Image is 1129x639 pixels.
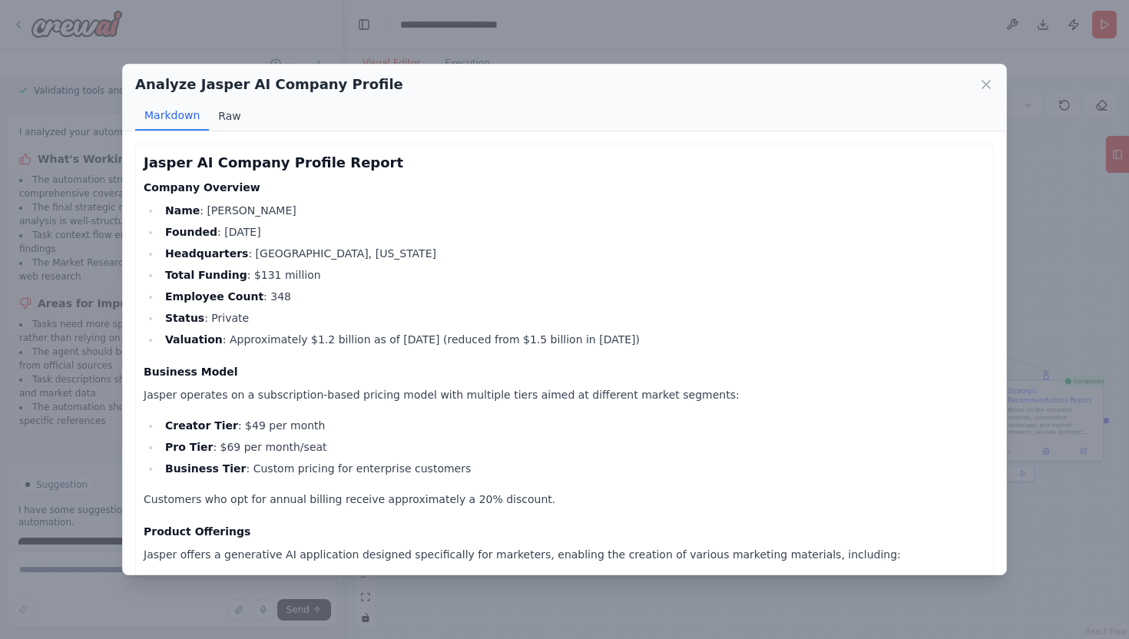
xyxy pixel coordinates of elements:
strong: Pro Tier [165,441,213,453]
li: : [DATE] [161,223,985,241]
li: : 348 [161,287,985,306]
h4: Company Overview [144,180,985,195]
h4: Product Offerings [144,524,985,539]
button: Raw [209,101,250,131]
strong: Status [165,312,204,324]
strong: Creator Tier [165,419,238,432]
p: Jasper offers a generative AI application designed specifically for marketers, enabling the creat... [144,545,985,564]
li: : [GEOGRAPHIC_DATA], [US_STATE] [161,244,985,263]
li: : Private [161,309,985,327]
li: : $49 per month [161,416,985,435]
button: Markdown [135,101,209,131]
li: : Approximately $1.2 billion as of [DATE] (reduced from $1.5 billion in [DATE]) [161,330,985,349]
strong: Employee Count [165,290,263,303]
h4: Business Model [144,364,985,379]
strong: Headquarters [165,247,248,260]
strong: Name [165,204,200,217]
strong: Business Tier [165,462,247,475]
li: : [PERSON_NAME] [161,201,985,220]
li: : $69 per month/seat [161,438,985,456]
strong: Valuation [165,333,223,346]
p: Jasper operates on a subscription-based pricing model with multiple tiers aimed at different mark... [144,386,985,404]
li: : Custom pricing for enterprise customers [161,459,985,478]
li: : $131 million [161,266,985,284]
strong: Total Funding [165,269,247,281]
p: Customers who opt for annual billing receive approximately a 20% discount. [144,490,985,508]
h2: Analyze Jasper AI Company Profile [135,74,403,95]
h3: Jasper AI Company Profile Report [144,152,985,174]
strong: Founded [165,226,217,238]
